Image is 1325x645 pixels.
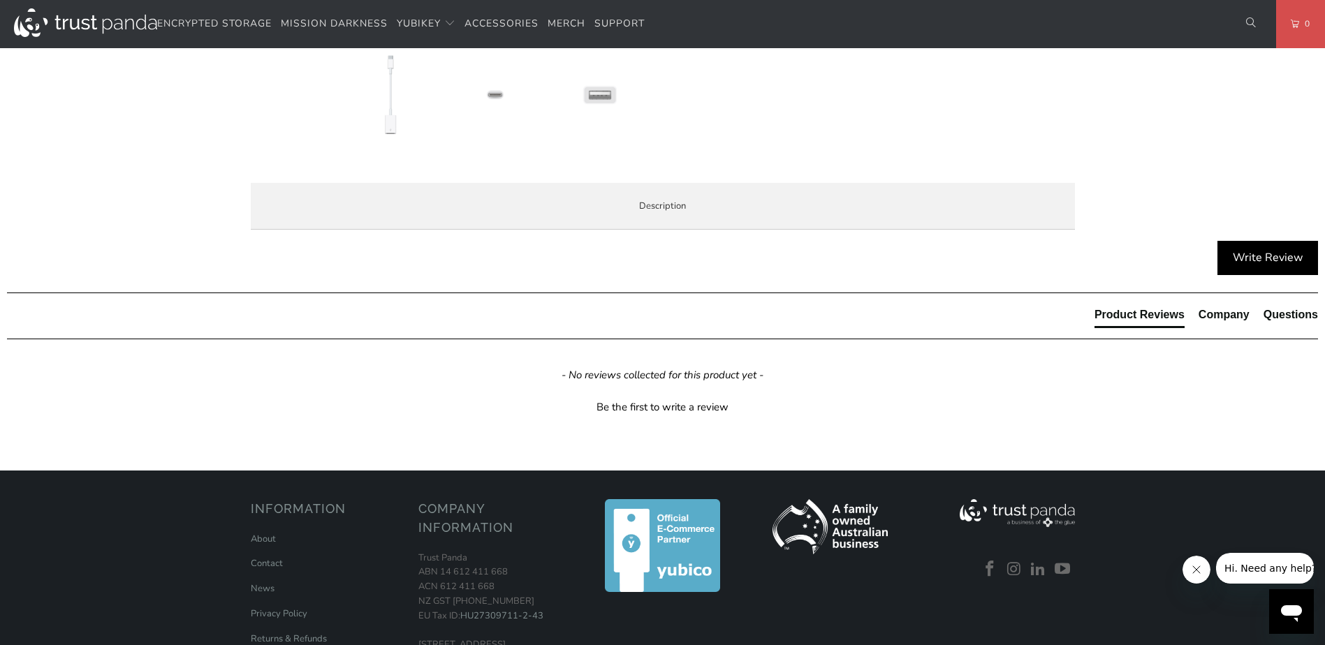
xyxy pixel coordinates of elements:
div: Write Review [1217,241,1318,276]
iframe: Message from company [1216,553,1314,584]
span: Accessories [464,17,539,30]
a: Returns & Refunds [251,632,327,645]
a: HU27309711-2-43 [460,609,543,622]
img: Apple USB-C to USB Adapter [446,46,543,144]
a: Trust Panda Australia on YouTube [1053,561,1074,579]
span: 0 [1299,16,1310,31]
div: Product Reviews [1095,307,1185,322]
summary: YubiKey [397,8,455,40]
div: Reviews Tabs [1095,307,1318,335]
div: Be the first to write a review [596,400,729,415]
span: Hi. Need any help? [8,10,101,21]
a: News [251,582,274,595]
span: Merch [548,17,585,30]
a: Trust Panda Australia on Instagram [1004,561,1025,579]
div: Company [1199,307,1250,322]
span: Mission Darkness [281,17,388,30]
a: Accessories [464,8,539,40]
span: Encrypted Storage [157,17,272,30]
em: - No reviews collected for this product yet - [562,368,763,383]
a: Trust Panda Australia on LinkedIn [1028,561,1049,579]
a: Mission Darkness [281,8,388,40]
div: Be the first to write a review [7,396,1318,415]
img: Apple USB-C to USB Adapter [551,46,649,144]
a: Contact [251,557,283,570]
a: Trust Panda Australia on Facebook [980,561,1001,579]
span: YubiKey [397,17,441,30]
a: Merch [548,8,585,40]
a: Privacy Policy [251,607,307,620]
iframe: Button to launch messaging window [1269,589,1314,634]
span: Support [594,17,645,30]
iframe: Close message [1183,556,1210,584]
nav: Translation missing: en.navigation.header.main_nav [157,8,645,40]
div: Questions [1264,307,1318,322]
a: About [251,533,276,545]
a: Support [594,8,645,40]
label: Description [251,183,1075,230]
img: Trust Panda Australia [14,8,157,37]
a: Encrypted Storage [157,8,272,40]
img: Apple USB-C to USB Adapter [341,46,439,144]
